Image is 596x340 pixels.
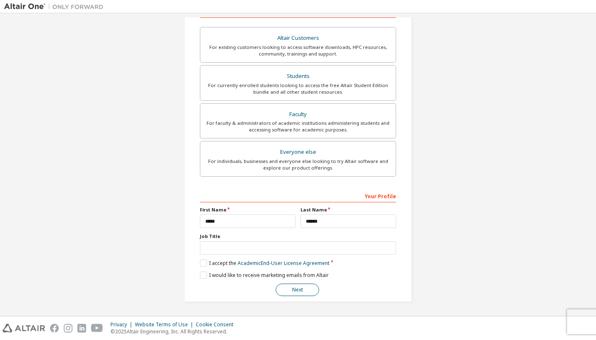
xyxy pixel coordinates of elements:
div: Website Terms of Use [135,321,196,328]
div: Faculty [205,109,391,120]
div: Everyone else [205,146,391,158]
img: facebook.svg [50,324,59,333]
img: Altair One [4,2,108,11]
div: For individuals, businesses and everyone else looking to try Altair software and explore our prod... [205,158,391,171]
img: youtube.svg [91,324,103,333]
label: I would like to receive marketing emails from Altair [200,272,329,279]
img: altair_logo.svg [2,324,45,333]
img: instagram.svg [64,324,72,333]
div: Privacy [111,321,135,328]
div: For existing customers looking to access software downloads, HPC resources, community, trainings ... [205,44,391,57]
label: Job Title [200,233,396,240]
div: Your Profile [200,189,396,202]
p: © 2025 Altair Engineering, Inc. All Rights Reserved. [111,328,238,335]
label: I accept the [200,260,329,267]
div: For currently enrolled students looking to access the free Altair Student Edition bundle and all ... [205,82,391,95]
div: Students [205,70,391,82]
a: Academic End-User License Agreement [238,260,329,267]
label: First Name [200,206,296,213]
button: Next [276,284,319,296]
div: Altair Customers [205,32,391,44]
div: For faculty & administrators of academic institutions administering students and accessing softwa... [205,120,391,133]
img: linkedin.svg [77,324,86,333]
div: Cookie Consent [196,321,238,328]
label: Last Name [300,206,396,213]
